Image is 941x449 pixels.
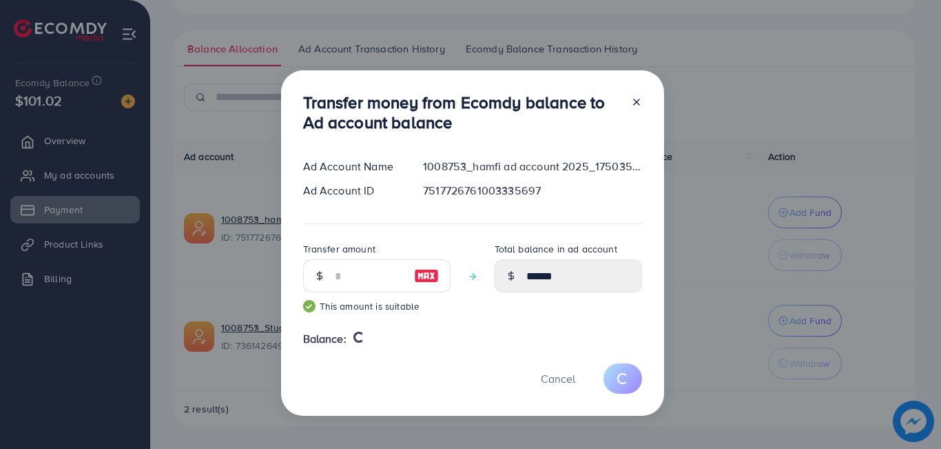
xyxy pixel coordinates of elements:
div: 1008753_hamfi ad account 2025_1750357175489 [412,159,652,174]
img: guide [303,300,316,312]
img: image [414,268,439,284]
div: Ad Account Name [292,159,413,174]
button: Cancel [524,363,592,393]
div: 7517726761003335697 [412,183,652,199]
span: Balance: [303,331,347,347]
label: Total balance in ad account [495,242,617,256]
label: Transfer amount [303,242,375,256]
div: Ad Account ID [292,183,413,199]
small: This amount is suitable [303,299,451,313]
h3: Transfer money from Ecomdy balance to Ad account balance [303,92,620,132]
span: Cancel [541,371,575,386]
